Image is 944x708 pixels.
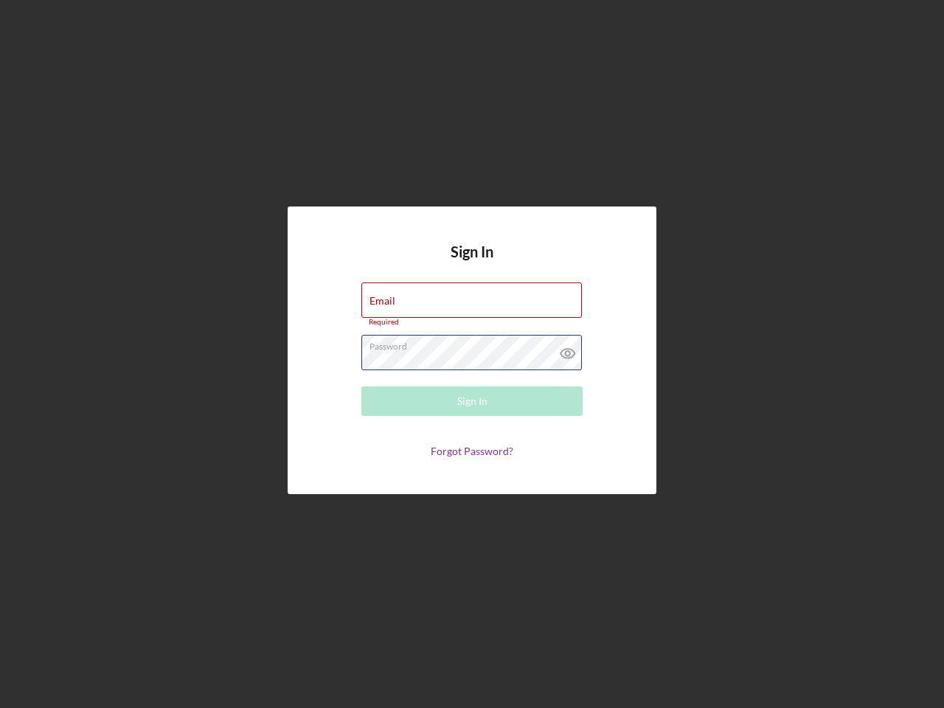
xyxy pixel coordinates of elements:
a: Forgot Password? [431,445,513,457]
div: Sign In [457,386,487,416]
label: Password [369,336,582,352]
button: Sign In [361,386,583,416]
h4: Sign In [451,243,493,282]
div: Required [361,318,583,327]
label: Email [369,295,395,307]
